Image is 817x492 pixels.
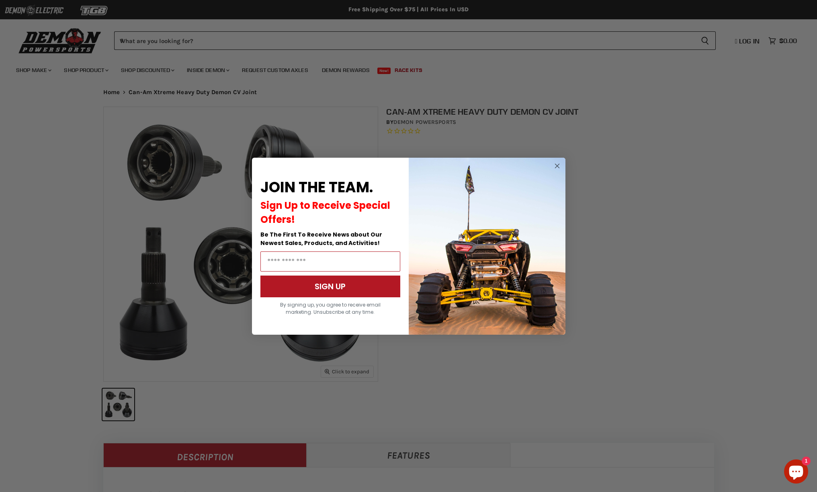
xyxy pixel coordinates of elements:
span: JOIN THE TEAM. [260,177,373,198]
span: Sign Up to Receive Special Offers! [260,199,390,226]
span: By signing up, you agree to receive email marketing. Unsubscribe at any time. [280,301,381,315]
span: Be The First To Receive News about Our Newest Sales, Products, and Activities! [260,231,382,247]
img: a9095488-b6e7-41ba-879d-588abfab540b.jpeg [409,158,565,335]
button: SIGN UP [260,276,400,297]
button: Close dialog [552,161,562,171]
input: Email Address [260,251,400,272]
inbox-online-store-chat: Shopify online store chat [782,459,811,486]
